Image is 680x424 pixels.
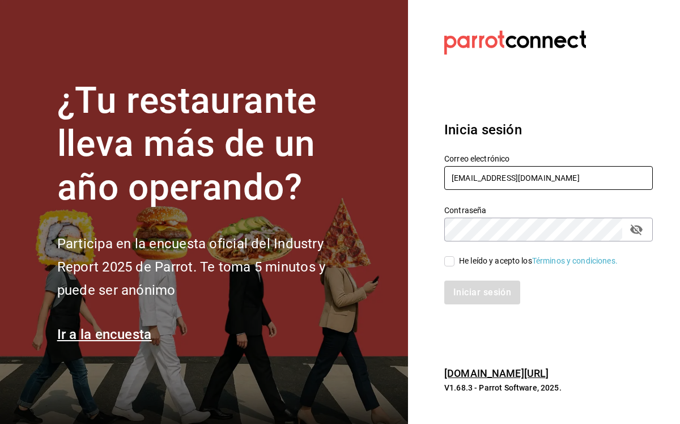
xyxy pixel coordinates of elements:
a: Términos y condiciones. [532,256,618,265]
h2: Participa en la encuesta oficial del Industry Report 2025 de Parrot. Te toma 5 minutos y puede se... [57,232,363,302]
h1: ¿Tu restaurante lleva más de un año operando? [57,79,363,210]
a: Ir a la encuesta [57,327,152,342]
div: He leído y acepto los [459,255,618,267]
button: passwordField [627,220,646,239]
a: [DOMAIN_NAME][URL] [444,367,549,379]
p: V1.68.3 - Parrot Software, 2025. [444,382,653,393]
input: Ingresa tu correo electrónico [444,166,653,190]
label: Contraseña [444,206,653,214]
label: Correo electrónico [444,154,653,162]
h3: Inicia sesión [444,120,653,140]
